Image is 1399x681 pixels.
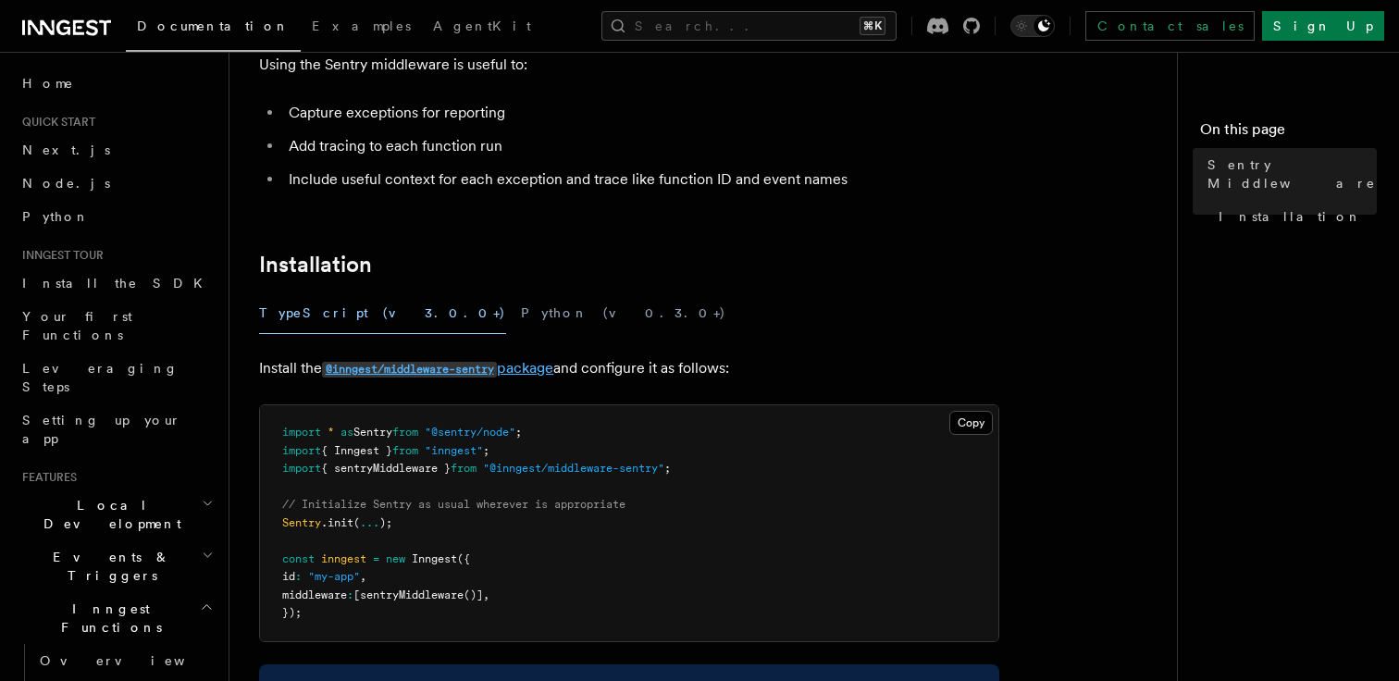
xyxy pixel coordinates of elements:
[347,588,353,601] span: :
[282,570,295,583] span: id
[15,489,217,540] button: Local Development
[1262,11,1384,41] a: Sign Up
[312,19,411,33] span: Examples
[379,516,392,529] span: );
[15,248,104,263] span: Inngest tour
[15,600,200,637] span: Inngest Functions
[664,462,671,475] span: ;
[15,548,202,585] span: Events & Triggers
[15,133,217,167] a: Next.js
[282,426,321,439] span: import
[22,276,214,291] span: Install the SDK
[860,17,885,35] kbd: ⌘K
[425,426,515,439] span: "@sentry/node"
[386,552,405,565] span: new
[15,352,217,403] a: Leveraging Steps
[282,498,625,511] span: // Initialize Sentry as usual wherever is appropriate
[433,19,531,33] span: AgentKit
[422,6,542,50] a: AgentKit
[392,444,418,457] span: from
[282,462,321,475] span: import
[425,444,483,457] span: "inngest"
[15,167,217,200] a: Node.js
[282,516,321,529] span: Sentry
[321,516,353,529] span: .init
[22,176,110,191] span: Node.js
[15,300,217,352] a: Your first Functions
[1207,155,1377,192] span: Sentry Middleware
[457,552,470,565] span: ({
[412,552,457,565] span: Inngest
[259,52,999,78] p: Using the Sentry middleware is useful to:
[321,552,366,565] span: inngest
[283,133,999,159] li: Add tracing to each function run
[340,426,353,439] span: as
[1200,148,1377,200] a: Sentry Middleware
[322,362,497,378] code: @inngest/middleware-sentry
[15,540,217,592] button: Events & Triggers
[360,516,379,529] span: ...
[283,167,999,192] li: Include useful context for each exception and trace like function ID and event names
[483,462,664,475] span: "@inngest/middleware-sentry"
[22,142,110,157] span: Next.js
[392,426,418,439] span: from
[282,588,347,601] span: middleware
[259,252,372,278] a: Installation
[1010,15,1055,37] button: Toggle dark mode
[521,292,726,334] button: Python (v0.3.0+)
[451,462,477,475] span: from
[282,606,302,619] span: });
[32,644,217,677] a: Overview
[483,444,489,457] span: ;
[22,74,74,93] span: Home
[360,570,366,583] span: ,
[40,653,230,668] span: Overview
[515,426,522,439] span: ;
[282,552,315,565] span: const
[22,413,181,446] span: Setting up your app
[1085,11,1255,41] a: Contact sales
[126,6,301,52] a: Documentation
[15,115,95,130] span: Quick start
[15,496,202,533] span: Local Development
[353,588,360,601] span: [
[360,588,464,601] span: sentryMiddleware
[283,100,999,126] li: Capture exceptions for reporting
[137,19,290,33] span: Documentation
[353,426,392,439] span: Sentry
[1219,207,1362,226] span: Installation
[22,361,179,394] span: Leveraging Steps
[282,444,321,457] span: import
[15,200,217,233] a: Python
[259,355,999,382] p: Install the and configure it as follows:
[1200,118,1377,148] h4: On this page
[301,6,422,50] a: Examples
[22,309,132,342] span: Your first Functions
[601,11,897,41] button: Search...⌘K
[322,359,553,377] a: @inngest/middleware-sentrypackage
[308,570,360,583] span: "my-app"
[15,403,217,455] a: Setting up your app
[949,411,993,435] button: Copy
[353,516,360,529] span: (
[373,552,379,565] span: =
[15,470,77,485] span: Features
[464,588,483,601] span: ()]
[321,444,392,457] span: { Inngest }
[1211,200,1377,233] a: Installation
[15,592,217,644] button: Inngest Functions
[483,588,489,601] span: ,
[15,67,217,100] a: Home
[22,209,90,224] span: Python
[15,266,217,300] a: Install the SDK
[259,292,506,334] button: TypeScript (v3.0.0+)
[321,462,451,475] span: { sentryMiddleware }
[295,570,302,583] span: :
